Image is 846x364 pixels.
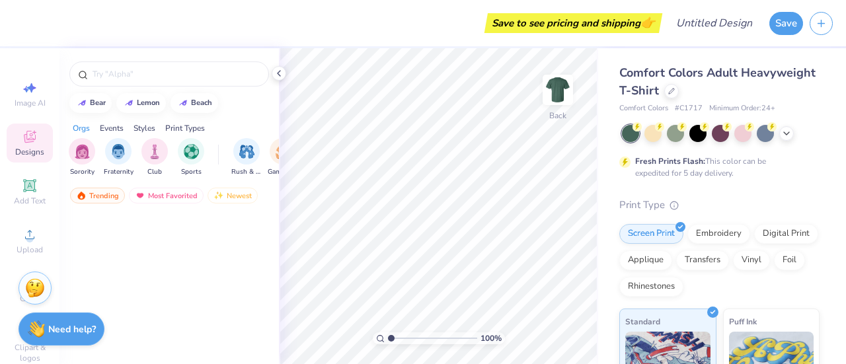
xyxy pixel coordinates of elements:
[69,138,95,177] button: filter button
[75,144,90,159] img: Sorority Image
[70,167,95,177] span: Sorority
[137,99,160,106] div: lemon
[104,167,134,177] span: Fraternity
[635,155,798,179] div: This color can be expedited for 5 day delivery.
[69,93,112,113] button: bear
[549,110,566,122] div: Back
[191,99,212,106] div: beach
[687,224,750,244] div: Embroidery
[165,122,205,134] div: Print Types
[488,13,659,33] div: Save to see pricing and shipping
[675,103,703,114] span: # C1717
[111,144,126,159] img: Fraternity Image
[268,138,298,177] button: filter button
[635,156,705,166] strong: Fresh Prints Flash:
[147,144,162,159] img: Club Image
[124,99,134,107] img: trend_line.gif
[619,277,683,297] div: Rhinestones
[116,93,166,113] button: lemon
[231,138,262,177] button: filter button
[640,15,655,30] span: 👉
[181,167,202,177] span: Sports
[76,191,87,200] img: trending.gif
[17,244,43,255] span: Upload
[48,323,96,336] strong: Need help?
[104,138,134,177] div: filter for Fraternity
[769,12,803,35] button: Save
[73,122,90,134] div: Orgs
[625,314,660,328] span: Standard
[77,99,87,107] img: trend_line.gif
[545,77,571,103] img: Back
[619,224,683,244] div: Screen Print
[774,250,805,270] div: Foil
[268,138,298,177] div: filter for Game Day
[135,191,145,200] img: most_fav.gif
[70,188,125,203] div: Trending
[171,93,218,113] button: beach
[619,65,816,98] span: Comfort Colors Adult Heavyweight T-Shirt
[619,250,672,270] div: Applique
[14,196,46,206] span: Add Text
[268,167,298,177] span: Game Day
[178,138,204,177] div: filter for Sports
[733,250,770,270] div: Vinyl
[134,122,155,134] div: Styles
[481,332,502,344] span: 100 %
[100,122,124,134] div: Events
[676,250,729,270] div: Transfers
[141,138,168,177] button: filter button
[15,98,46,108] span: Image AI
[239,144,254,159] img: Rush & Bid Image
[276,144,291,159] img: Game Day Image
[91,67,260,81] input: Try "Alpha"
[666,10,763,36] input: Untitled Design
[69,138,95,177] div: filter for Sorority
[231,138,262,177] div: filter for Rush & Bid
[7,342,53,363] span: Clipart & logos
[104,138,134,177] button: filter button
[141,138,168,177] div: filter for Club
[208,188,258,203] div: Newest
[213,191,224,200] img: Newest.gif
[709,103,775,114] span: Minimum Order: 24 +
[178,138,204,177] button: filter button
[619,198,820,213] div: Print Type
[90,99,106,106] div: bear
[184,144,199,159] img: Sports Image
[178,99,188,107] img: trend_line.gif
[129,188,204,203] div: Most Favorited
[729,314,757,328] span: Puff Ink
[147,167,162,177] span: Club
[619,103,668,114] span: Comfort Colors
[231,167,262,177] span: Rush & Bid
[15,147,44,157] span: Designs
[754,224,818,244] div: Digital Print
